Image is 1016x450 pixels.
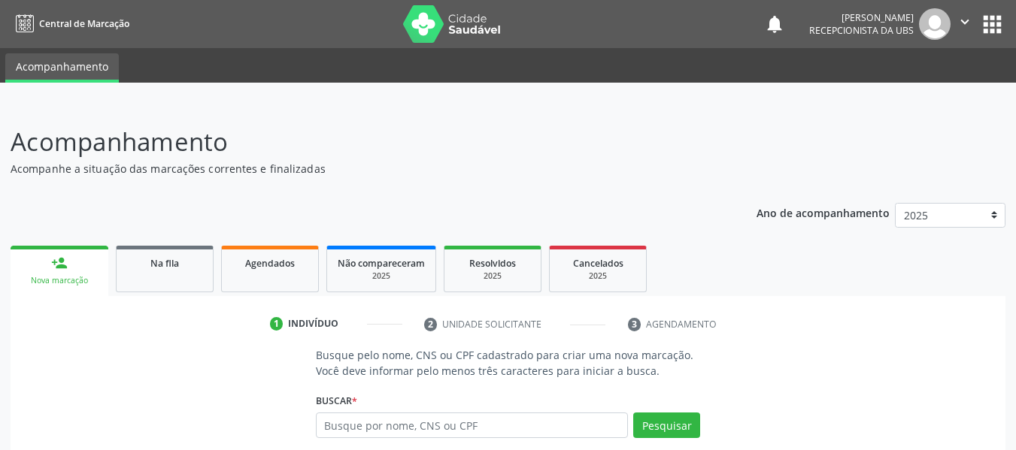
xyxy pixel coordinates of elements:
[21,275,98,286] div: Nova marcação
[150,257,179,270] span: Na fila
[957,14,973,30] i: 
[757,203,890,222] p: Ano de acompanhamento
[338,270,425,282] div: 2025
[5,53,119,83] a: Acompanhamento
[560,270,635,282] div: 2025
[951,8,979,40] button: 
[11,11,129,36] a: Central de Marcação
[316,347,701,379] p: Busque pelo nome, CNS ou CPF cadastrado para criar uma nova marcação. Você deve informar pelo men...
[11,123,707,161] p: Acompanhamento
[979,11,1005,38] button: apps
[316,389,357,412] label: Buscar
[809,11,914,24] div: [PERSON_NAME]
[245,257,295,270] span: Agendados
[633,412,700,438] button: Pesquisar
[11,161,707,177] p: Acompanhe a situação das marcações correntes e finalizadas
[338,257,425,270] span: Não compareceram
[51,255,68,271] div: person_add
[573,257,623,270] span: Cancelados
[469,257,516,270] span: Resolvidos
[919,8,951,40] img: img
[764,14,785,35] button: notifications
[809,24,914,37] span: Recepcionista da UBS
[270,317,284,331] div: 1
[316,412,629,438] input: Busque por nome, CNS ou CPF
[455,270,530,282] div: 2025
[39,17,129,30] span: Central de Marcação
[288,317,338,331] div: Indivíduo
